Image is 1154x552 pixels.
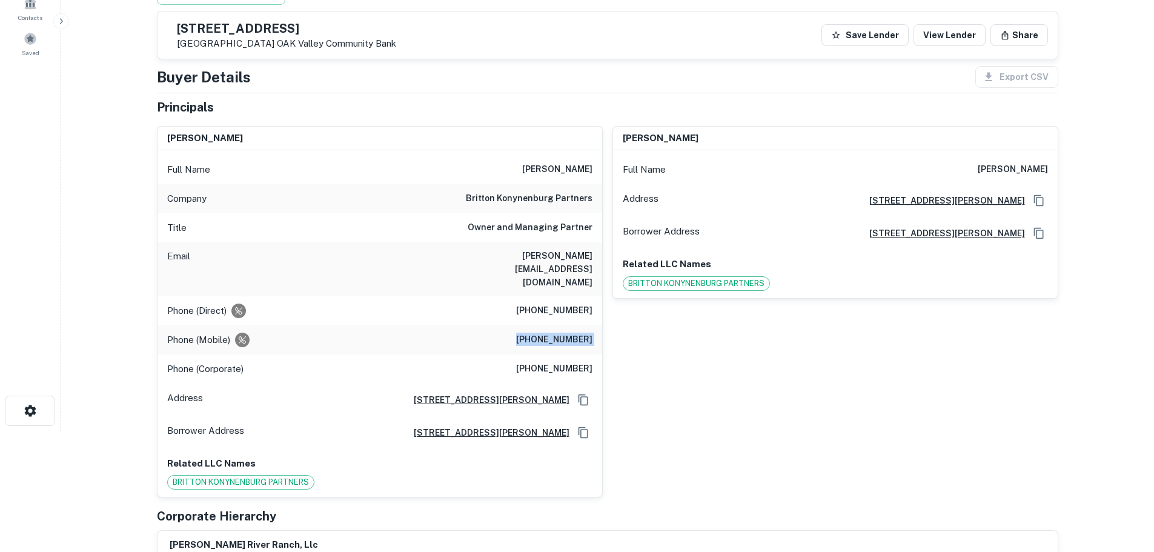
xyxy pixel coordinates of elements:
button: Copy Address [574,424,592,442]
p: Borrower Address [167,424,244,442]
p: Related LLC Names [167,456,592,471]
a: OAK Valley Community Bank [277,38,396,48]
div: Sending borrower request to AI... [142,38,233,56]
a: [STREET_ADDRESS][PERSON_NAME] [860,194,1025,207]
div: Requests to not be contacted at this number [231,304,246,318]
h6: [PERSON_NAME] [978,162,1048,177]
p: Email [167,249,190,289]
p: Title [167,221,187,235]
button: Copy Address [574,391,592,409]
h6: [PHONE_NUMBER] [516,362,592,376]
span: Saved [22,48,39,58]
p: Related LLC Names [623,257,1048,271]
span: BRITTON KONYNENBURG PARTNERS [168,476,314,488]
p: Company [167,191,207,206]
h6: Owner and Managing Partner [468,221,592,235]
a: Saved [4,27,57,60]
button: Copy Address [1030,191,1048,210]
h6: [PERSON_NAME] river ranch, llc [170,538,334,552]
h6: [PERSON_NAME][EMAIL_ADDRESS][DOMAIN_NAME] [447,249,592,289]
h5: Corporate Hierarchy [157,507,276,525]
h6: [PHONE_NUMBER] [516,333,592,347]
div: Requests to not be contacted at this number [235,333,250,347]
h5: [STREET_ADDRESS] [177,22,396,35]
h4: Buyer Details [157,66,251,88]
p: Address [167,391,203,409]
a: [STREET_ADDRESS][PERSON_NAME] [404,426,569,439]
button: Share [990,24,1048,46]
p: Borrower Address [623,224,700,242]
h5: Principals [157,98,214,116]
p: Phone (Corporate) [167,362,244,376]
a: [STREET_ADDRESS][PERSON_NAME] [860,227,1025,240]
a: View Lender [914,24,986,46]
iframe: Chat Widget [1093,455,1154,513]
p: Phone (Mobile) [167,333,230,347]
a: [STREET_ADDRESS][PERSON_NAME] [404,393,569,407]
p: Full Name [167,162,210,177]
h6: [PERSON_NAME] [167,131,243,145]
button: Save Lender [821,24,909,46]
h6: britton konynenburg partners [466,191,592,206]
h6: [PHONE_NUMBER] [516,304,592,318]
p: [GEOGRAPHIC_DATA] [177,38,396,49]
button: Copy Address [1030,224,1048,242]
h6: [PERSON_NAME] [623,131,698,145]
p: Phone (Direct) [167,304,227,318]
p: Full Name [623,162,666,177]
span: BRITTON KONYNENBURG PARTNERS [623,278,769,290]
h6: [PERSON_NAME] [522,162,592,177]
p: Address [623,191,658,210]
span: Contacts [18,13,42,22]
